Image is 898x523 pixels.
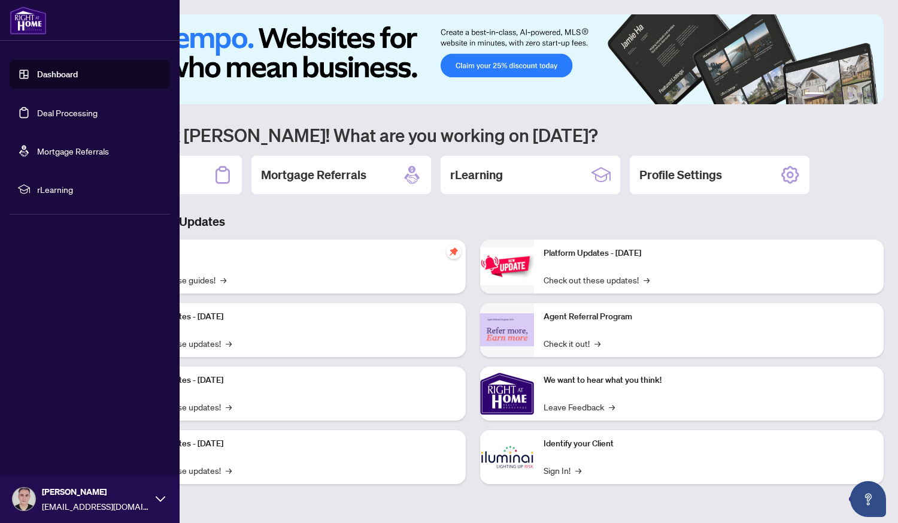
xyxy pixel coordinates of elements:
button: 3 [838,92,843,97]
button: 5 [857,92,862,97]
p: Agent Referral Program [544,310,874,324]
a: Sign In!→ [544,464,581,477]
h3: Brokerage & Industry Updates [62,213,884,230]
span: → [575,464,581,477]
h1: Welcome back [PERSON_NAME]! What are you working on [DATE]? [62,123,884,146]
span: → [226,337,232,350]
h2: Mortgage Referrals [261,167,366,183]
p: We want to hear what you think! [544,374,874,387]
span: → [226,464,232,477]
span: → [594,337,600,350]
p: Platform Updates - [DATE] [126,437,456,451]
img: logo [10,6,47,35]
a: Check out these updates!→ [544,273,650,286]
span: rLearning [37,183,162,196]
span: → [609,400,615,413]
button: 2 [829,92,833,97]
button: 4 [848,92,853,97]
a: Deal Processing [37,107,98,118]
a: Leave Feedback→ [544,400,615,413]
a: Mortgage Referrals [37,146,109,156]
span: → [220,273,226,286]
img: We want to hear what you think! [480,367,534,421]
span: pushpin [447,244,461,259]
img: Slide 0 [62,14,884,104]
button: 1 [805,92,824,97]
a: Check it out!→ [544,337,600,350]
p: Platform Updates - [DATE] [126,310,456,324]
span: → [644,273,650,286]
a: Dashboard [37,69,78,80]
h2: rLearning [450,167,503,183]
button: Open asap [850,481,886,517]
span: → [226,400,232,413]
button: 6 [867,92,872,97]
img: Agent Referral Program [480,313,534,346]
img: Platform Updates - June 23, 2025 [480,247,534,285]
p: Identify your Client [544,437,874,451]
p: Platform Updates - [DATE] [126,374,456,387]
p: Self-Help [126,247,456,260]
p: Platform Updates - [DATE] [544,247,874,260]
h2: Profile Settings [639,167,722,183]
span: [PERSON_NAME] [42,485,150,498]
span: [EMAIL_ADDRESS][DOMAIN_NAME] [42,500,150,513]
img: Profile Icon [13,488,35,510]
img: Identify your Client [480,430,534,484]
